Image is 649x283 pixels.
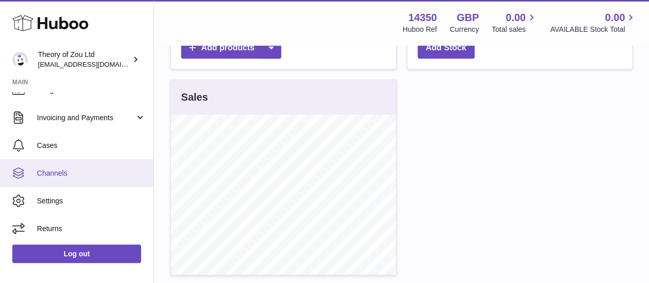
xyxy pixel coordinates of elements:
[418,37,475,59] a: Add Stock
[181,90,208,104] h3: Sales
[605,11,625,25] span: 0.00
[550,11,637,34] a: 0.00 AVAILABLE Stock Total
[491,25,537,34] span: Total sales
[506,11,526,25] span: 0.00
[37,224,146,234] span: Returns
[37,196,146,206] span: Settings
[37,168,146,178] span: Channels
[12,244,141,263] a: Log out
[37,113,135,123] span: Invoicing and Payments
[403,25,437,34] div: Huboo Ref
[408,11,437,25] strong: 14350
[450,25,479,34] div: Currency
[491,11,537,34] a: 0.00 Total sales
[38,60,151,68] span: [EMAIL_ADDRESS][DOMAIN_NAME]
[457,11,479,25] strong: GBP
[181,37,281,59] a: Add products
[38,50,130,69] div: Theory of Zou Ltd
[37,141,146,150] span: Cases
[12,52,28,67] img: internalAdmin-14350@internal.huboo.com
[550,25,637,34] span: AVAILABLE Stock Total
